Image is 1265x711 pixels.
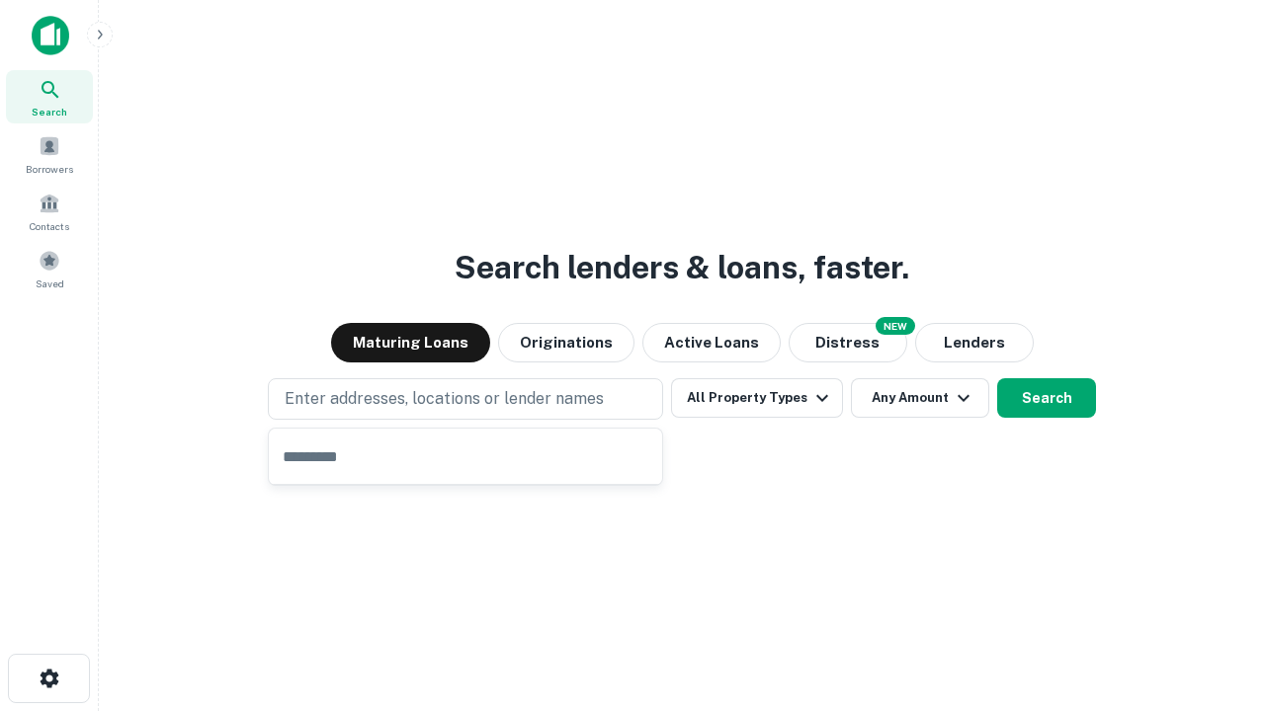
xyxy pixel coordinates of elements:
button: Search distressed loans with lien and other non-mortgage details. [789,323,907,362]
div: NEW [876,317,915,335]
button: Originations [498,323,634,362]
span: Search [32,104,67,119]
a: Saved [6,242,93,295]
button: Search [997,378,1096,418]
a: Search [6,70,93,123]
p: Enter addresses, locations or lender names [285,387,604,411]
a: Borrowers [6,127,93,181]
span: Saved [36,276,64,291]
button: Any Amount [851,378,989,418]
iframe: Chat Widget [1166,553,1265,648]
button: Active Loans [642,323,781,362]
h3: Search lenders & loans, faster. [455,244,909,291]
button: Enter addresses, locations or lender names [268,378,663,420]
button: Lenders [915,323,1034,362]
button: All Property Types [671,378,843,418]
a: Contacts [6,185,93,238]
img: capitalize-icon.png [32,16,69,55]
span: Borrowers [26,161,73,177]
span: Contacts [30,218,69,234]
button: Maturing Loans [331,323,490,362]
